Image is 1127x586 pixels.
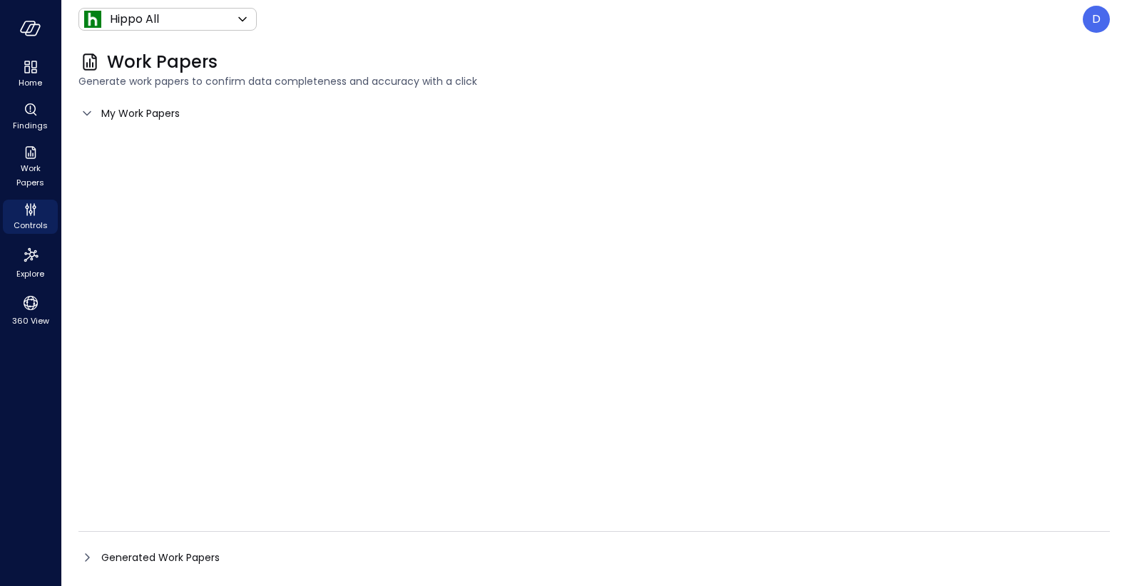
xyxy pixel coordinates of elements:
[3,57,58,91] div: Home
[1092,11,1101,28] p: D
[13,118,48,133] span: Findings
[110,11,159,28] p: Hippo All
[101,550,220,565] span: Generated Work Papers
[12,314,49,328] span: 360 View
[3,143,58,191] div: Work Papers
[9,161,52,190] span: Work Papers
[3,200,58,234] div: Controls
[107,51,218,73] span: Work Papers
[3,100,58,134] div: Findings
[16,267,44,281] span: Explore
[19,76,42,90] span: Home
[3,291,58,329] div: 360 View
[1083,6,1110,33] div: Dfreeman
[101,106,180,121] span: My Work Papers
[78,73,1110,89] span: Generate work papers to confirm data completeness and accuracy with a click
[84,11,101,28] img: Icon
[3,242,58,282] div: Explore
[14,218,48,232] span: Controls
